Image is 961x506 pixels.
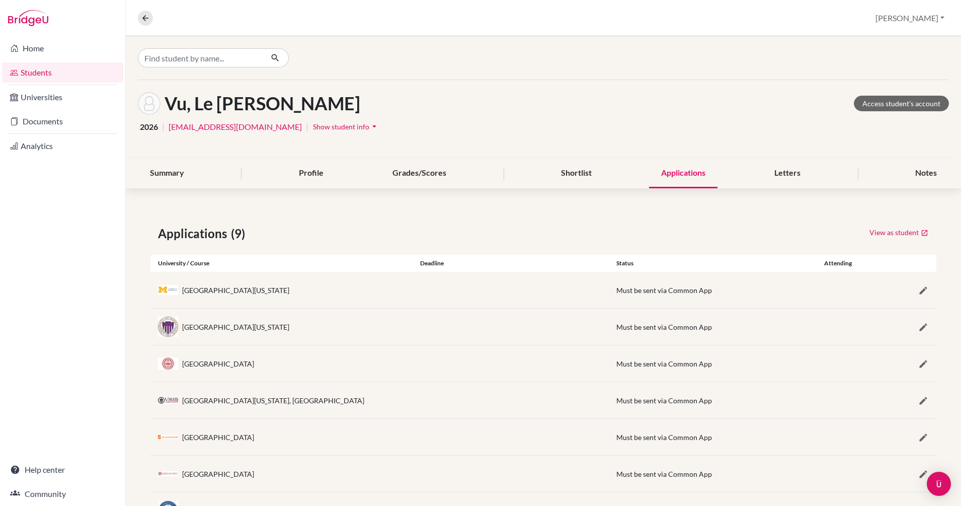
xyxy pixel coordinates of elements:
[616,396,712,405] span: Must be sent via Common App
[854,96,949,111] a: Access student's account
[182,322,289,332] div: [GEOGRAPHIC_DATA][US_STATE]
[182,395,364,406] div: [GEOGRAPHIC_DATA][US_STATE], [GEOGRAPHIC_DATA]
[2,87,123,107] a: Universities
[2,136,123,156] a: Analytics
[649,159,717,188] div: Applications
[903,159,949,188] div: Notes
[927,472,951,496] div: Open Intercom Messenger
[806,259,871,268] div: Attending
[158,317,178,337] img: us_was_8svz4jgo.jpeg
[182,469,254,479] div: [GEOGRAPHIC_DATA]
[306,121,308,133] span: |
[158,357,178,370] img: us_bu_ac1yjjte.jpeg
[549,159,604,188] div: Shortlist
[616,286,712,295] span: Must be sent via Common App
[616,323,712,331] span: Must be sent via Common App
[2,460,123,480] a: Help center
[138,159,196,188] div: Summary
[2,484,123,504] a: Community
[616,359,712,368] span: Must be sent via Common App
[162,121,165,133] span: |
[158,471,178,477] img: us_for_wjzhlfoi.png
[312,119,380,134] button: Show student infoarrow_drop_down
[871,9,949,28] button: [PERSON_NAME]
[182,358,254,369] div: [GEOGRAPHIC_DATA]
[158,435,178,439] img: us_syr_y0bt24mb.jpeg
[8,10,48,26] img: Bridge-U
[2,38,123,58] a: Home
[182,285,289,296] div: [GEOGRAPHIC_DATA][US_STATE]
[158,397,178,404] img: us_umas_vwo93fez.jpeg
[2,111,123,131] a: Documents
[313,122,369,131] span: Show student info
[609,259,806,268] div: Status
[762,159,813,188] div: Letters
[616,433,712,442] span: Must be sent via Common App
[182,432,254,443] div: [GEOGRAPHIC_DATA]
[413,259,609,268] div: Deadline
[158,285,178,296] img: us_umi_m_7di3pp.jpeg
[138,92,161,115] img: Le Quynh Anh Vu's avatar
[869,225,929,240] a: View as student
[287,159,336,188] div: Profile
[138,48,263,67] input: Find student by name...
[140,121,158,133] span: 2026
[158,225,231,243] span: Applications
[380,159,458,188] div: Grades/Scores
[169,121,302,133] a: [EMAIL_ADDRESS][DOMAIN_NAME]
[165,93,360,114] h1: Vu, Le [PERSON_NAME]
[616,470,712,478] span: Must be sent via Common App
[369,121,379,131] i: arrow_drop_down
[2,62,123,83] a: Students
[150,259,413,268] div: University / Course
[231,225,249,243] span: (9)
